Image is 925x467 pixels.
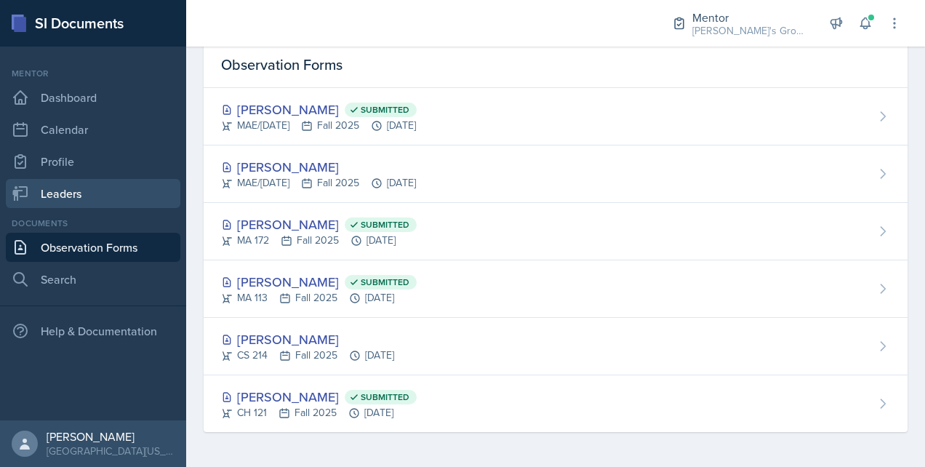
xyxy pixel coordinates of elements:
div: MAE/[DATE] Fall 2025 [DATE] [221,175,416,191]
a: [PERSON_NAME] Submitted MA 113Fall 2025[DATE] [204,260,908,318]
div: Mentor [6,67,180,80]
div: Observation Forms [204,42,908,88]
div: MA 113 Fall 2025 [DATE] [221,290,417,306]
a: Calendar [6,115,180,144]
div: [PERSON_NAME] [221,272,417,292]
div: Documents [6,217,180,230]
span: Submitted [361,391,409,403]
a: Leaders [6,179,180,208]
div: [PERSON_NAME] [221,330,394,349]
div: [PERSON_NAME]'s Group / Fall 2025 [692,23,809,39]
div: [PERSON_NAME] [221,387,417,407]
a: Profile [6,147,180,176]
a: [PERSON_NAME] CS 214Fall 2025[DATE] [204,318,908,375]
a: [PERSON_NAME] Submitted MAE/[DATE]Fall 2025[DATE] [204,88,908,145]
div: MA 172 Fall 2025 [DATE] [221,233,417,248]
div: [PERSON_NAME] [221,215,417,234]
div: Mentor [692,9,809,26]
a: Search [6,265,180,294]
a: [PERSON_NAME] MAE/[DATE]Fall 2025[DATE] [204,145,908,203]
span: Submitted [361,219,409,231]
a: [PERSON_NAME] Submitted CH 121Fall 2025[DATE] [204,375,908,432]
div: [PERSON_NAME] [221,157,416,177]
div: [GEOGRAPHIC_DATA][US_STATE] in [GEOGRAPHIC_DATA] [47,444,175,458]
div: [PERSON_NAME] [221,100,417,119]
a: Observation Forms [6,233,180,262]
span: Submitted [361,276,409,288]
a: [PERSON_NAME] Submitted MA 172Fall 2025[DATE] [204,203,908,260]
div: MAE/[DATE] Fall 2025 [DATE] [221,118,417,133]
div: Help & Documentation [6,316,180,346]
div: [PERSON_NAME] [47,429,175,444]
div: CS 214 Fall 2025 [DATE] [221,348,394,363]
a: Dashboard [6,83,180,112]
span: Submitted [361,104,409,116]
div: CH 121 Fall 2025 [DATE] [221,405,417,420]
